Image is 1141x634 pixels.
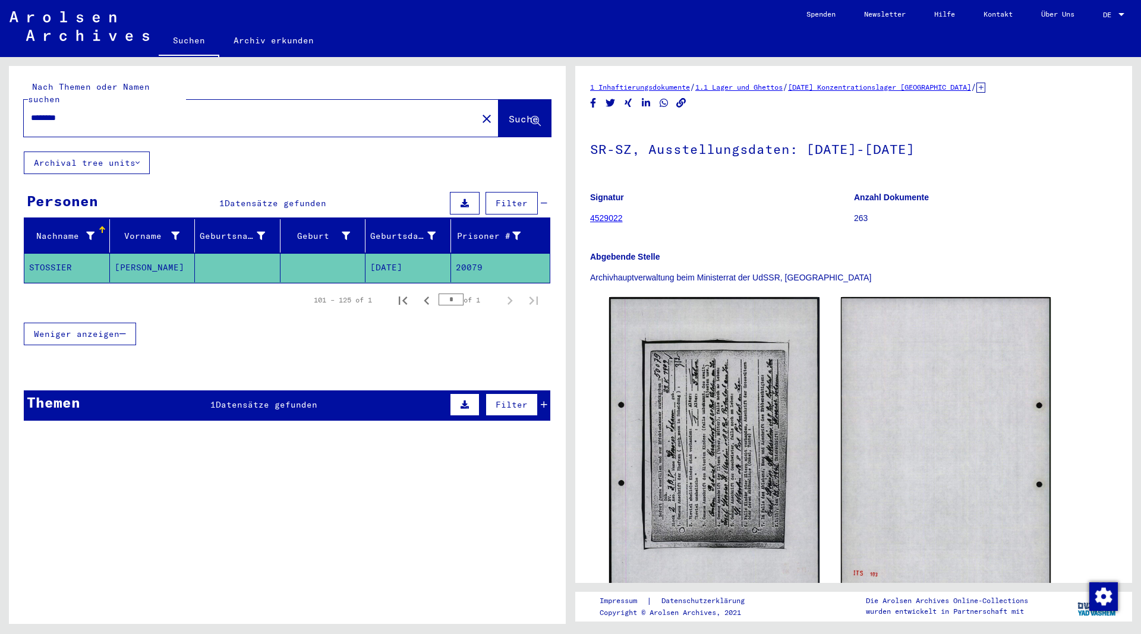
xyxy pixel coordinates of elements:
[590,213,623,223] a: 4529022
[24,219,110,253] mat-header-cell: Nachname
[285,230,351,242] div: Geburt‏
[600,607,759,618] p: Copyright © Arolsen Archives, 2021
[971,81,976,92] span: /
[695,83,783,92] a: 1.1 Lager und Ghettos
[280,219,366,253] mat-header-cell: Geburt‏
[110,219,196,253] mat-header-cell: Vorname
[658,96,670,111] button: Share on WhatsApp
[219,198,225,209] span: 1
[216,399,317,410] span: Datensätze gefunden
[365,219,451,253] mat-header-cell: Geburtsdatum
[24,152,150,174] button: Archival tree units
[475,106,499,130] button: Clear
[1075,591,1120,621] img: yv_logo.png
[590,252,660,261] b: Abgebende Stelle
[110,253,196,282] mat-cell: [PERSON_NAME]
[370,230,436,242] div: Geburtsdatum
[609,297,819,591] img: 001.jpg
[27,392,80,413] div: Themen
[24,323,136,345] button: Weniger anzeigen
[690,81,695,92] span: /
[509,113,538,125] span: Suche
[34,329,119,339] span: Weniger anzeigen
[854,212,1117,225] p: 263
[590,83,690,92] a: 1 Inhaftierungsdokumente
[451,219,550,253] mat-header-cell: Prisoner #
[622,96,635,111] button: Share on Xing
[480,112,494,126] mat-icon: close
[370,226,450,245] div: Geburtsdatum
[788,83,971,92] a: [DATE] Konzentrationslager [GEOGRAPHIC_DATA]
[200,230,265,242] div: Geburtsname
[587,96,600,111] button: Share on Facebook
[456,226,536,245] div: Prisoner #
[600,595,647,607] a: Impressum
[29,226,109,245] div: Nachname
[365,253,451,282] mat-cell: [DATE]
[498,288,522,312] button: Next page
[225,198,326,209] span: Datensätze gefunden
[866,606,1028,617] p: wurden entwickelt in Partnerschaft mit
[314,295,372,305] div: 101 – 125 of 1
[486,192,538,215] button: Filter
[439,294,498,305] div: of 1
[10,11,149,41] img: Arolsen_neg.svg
[590,272,1117,284] p: Archivhauptverwaltung beim Ministerrat der UdSSR, [GEOGRAPHIC_DATA]
[1089,582,1118,611] img: Zustimmung ändern
[841,297,1051,593] img: 002.jpg
[590,193,624,202] b: Signatur
[496,399,528,410] span: Filter
[415,288,439,312] button: Previous page
[600,595,759,607] div: |
[27,190,98,212] div: Personen
[159,26,219,57] a: Suchen
[456,230,521,242] div: Prisoner #
[866,595,1028,606] p: Die Arolsen Archives Online-Collections
[604,96,617,111] button: Share on Twitter
[496,198,528,209] span: Filter
[24,253,110,282] mat-cell: STOSSIER
[499,100,551,137] button: Suche
[590,122,1117,174] h1: SR-SZ, Ausstellungsdaten: [DATE]-[DATE]
[522,288,546,312] button: Last page
[451,253,550,282] mat-cell: 20079
[28,81,150,105] mat-label: Nach Themen oder Namen suchen
[195,219,280,253] mat-header-cell: Geburtsname
[486,393,538,416] button: Filter
[200,226,280,245] div: Geburtsname
[285,226,365,245] div: Geburt‏
[29,230,94,242] div: Nachname
[854,193,929,202] b: Anzahl Dokumente
[652,595,759,607] a: Datenschutzerklärung
[391,288,415,312] button: First page
[115,226,195,245] div: Vorname
[210,399,216,410] span: 1
[640,96,653,111] button: Share on LinkedIn
[219,26,328,55] a: Archiv erkunden
[115,230,180,242] div: Vorname
[675,96,688,111] button: Copy link
[1103,11,1116,19] span: DE
[783,81,788,92] span: /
